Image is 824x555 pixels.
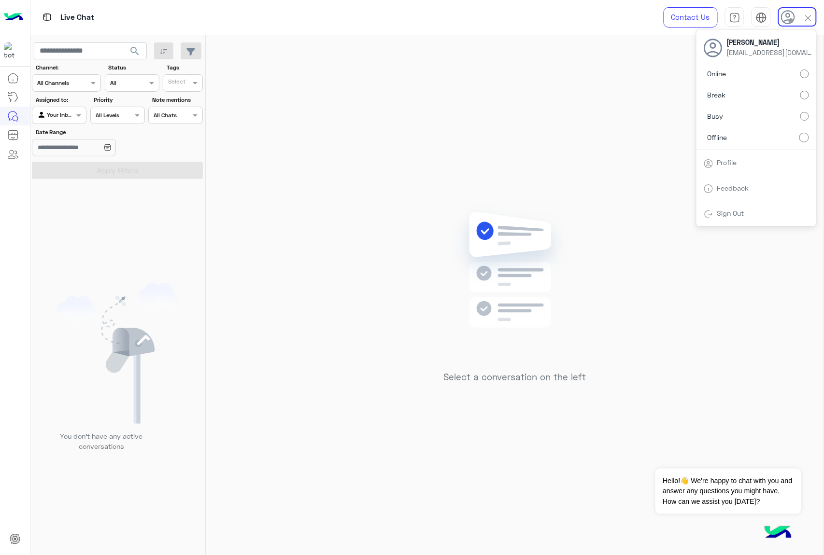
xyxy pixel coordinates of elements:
[704,159,713,168] img: tab
[108,63,158,72] label: Status
[129,45,141,57] span: search
[717,158,737,166] a: Profile
[36,96,85,104] label: Assigned to:
[800,91,809,99] input: Break
[41,11,53,23] img: tab
[800,112,809,121] input: Busy
[727,37,814,47] span: [PERSON_NAME]
[4,42,21,59] img: 713415422032625
[708,111,724,121] span: Busy
[799,133,809,142] input: Offline
[57,283,178,424] img: empty users
[167,77,185,88] div: Select
[36,128,144,137] label: Date Range
[443,372,586,383] h5: Select a conversation on the left
[664,7,718,28] a: Contact Us
[717,184,749,192] a: Feedback
[655,469,801,514] span: Hello!👋 We're happy to chat with you and answer any questions you might have. How can we assist y...
[152,96,202,104] label: Note mentions
[4,7,23,28] img: Logo
[36,63,100,72] label: Channel:
[725,7,744,28] a: tab
[708,132,727,142] span: Offline
[60,11,94,24] p: Live Chat
[708,90,726,100] span: Break
[727,47,814,57] span: [EMAIL_ADDRESS][DOMAIN_NAME]
[53,431,150,452] p: You don’t have any active conversations
[704,184,713,194] img: tab
[708,69,726,79] span: Online
[167,63,202,72] label: Tags
[729,12,740,23] img: tab
[94,96,143,104] label: Priority
[761,516,795,550] img: hulul-logo.png
[756,12,767,23] img: tab
[800,69,809,78] input: Online
[717,209,744,217] a: Sign Out
[445,204,584,364] img: no messages
[123,42,147,63] button: search
[704,209,713,219] img: tab
[803,13,814,24] img: close
[32,162,203,179] button: Apply Filters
